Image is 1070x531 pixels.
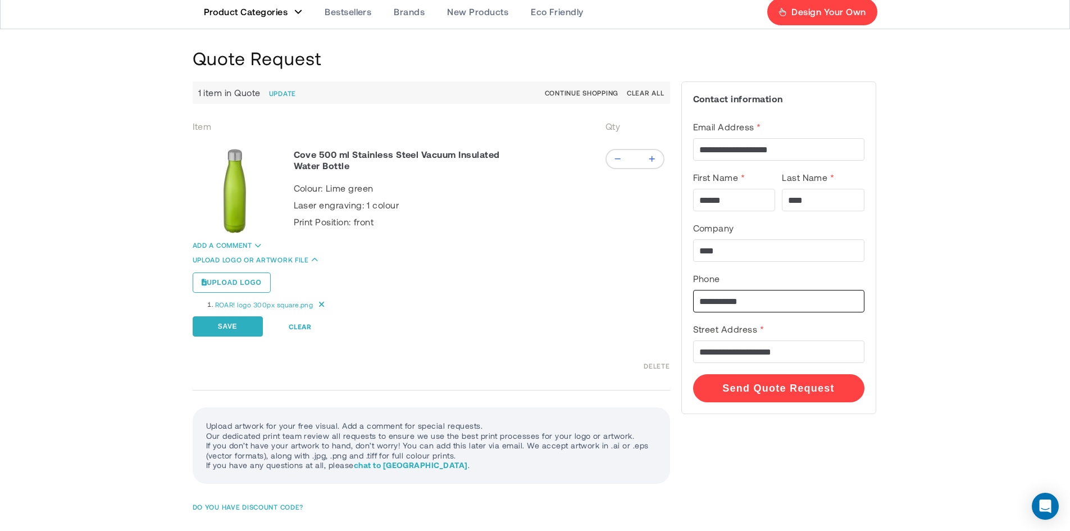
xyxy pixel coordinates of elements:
[644,362,670,370] a: Delete
[326,183,374,194] span: Lime green
[367,199,399,211] span: 1 colour
[193,273,271,293] label: Upload logo
[447,6,508,17] span: New Products
[269,90,296,97] button: Update Shopping Cart
[294,199,367,211] span: Laser engraving
[693,374,864,402] button: Send Quote Request
[597,107,670,138] th: Qty
[782,172,827,183] span: Last Name
[693,273,720,284] span: Phone
[193,503,304,511] span: Do you Have discount code?
[693,172,739,183] span: First Name
[193,241,252,249] a: Add a comment
[627,89,664,96] button: Clear all
[193,46,878,70] h1: Quote Request
[294,183,326,194] span: Colour
[294,149,500,171] a: Cove 500 ml Stainless Steel Vacuum Insulated Water Bottle
[607,149,623,169] div: Minus
[354,460,468,470] a: chat to [GEOGRAPHIC_DATA]
[193,316,263,337] button: Save
[193,256,309,264] a: Upload logo or artwork file
[294,216,354,228] span: Print Position
[1032,493,1059,520] div: Open Intercom Messenger
[198,87,261,98] span: 1 item in Quote
[193,149,277,233] a: Cove 500 ml Stainless Steel Vacuum Insulated Water Bottle
[193,407,670,484] div: Upload artwork for your free visual. Add a comment for special requests. Our dedicated print team...
[325,6,371,17] span: Bestsellers
[394,6,425,17] span: Brands
[693,93,783,104] strong: Contact information
[545,89,618,96] a: Continue Shopping
[791,6,866,17] span: Design Your Own
[193,107,597,138] th: Item
[204,6,288,17] span: Product Categories
[354,216,374,228] span: front
[193,149,277,233] img: Cove 500 ml vacuum insulated stainless steel bottle
[693,324,758,334] span: Street Address
[693,223,734,233] span: Company
[646,149,663,169] div: Plus
[693,121,754,132] span: Email Address
[531,6,584,17] span: Eco Friendly
[215,299,313,310] a: ROAR! logo 300px square.png
[265,316,335,337] button: Clear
